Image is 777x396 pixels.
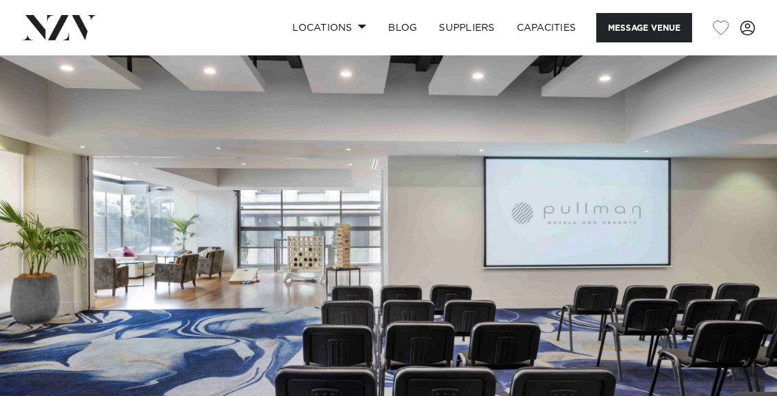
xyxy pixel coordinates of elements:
a: BLOG [377,13,428,42]
a: Locations [281,13,377,42]
a: SUPPLIERS [428,13,505,42]
img: nzv-logo.png [22,15,97,40]
a: Capacities [506,13,587,42]
button: Message Venue [596,13,692,42]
